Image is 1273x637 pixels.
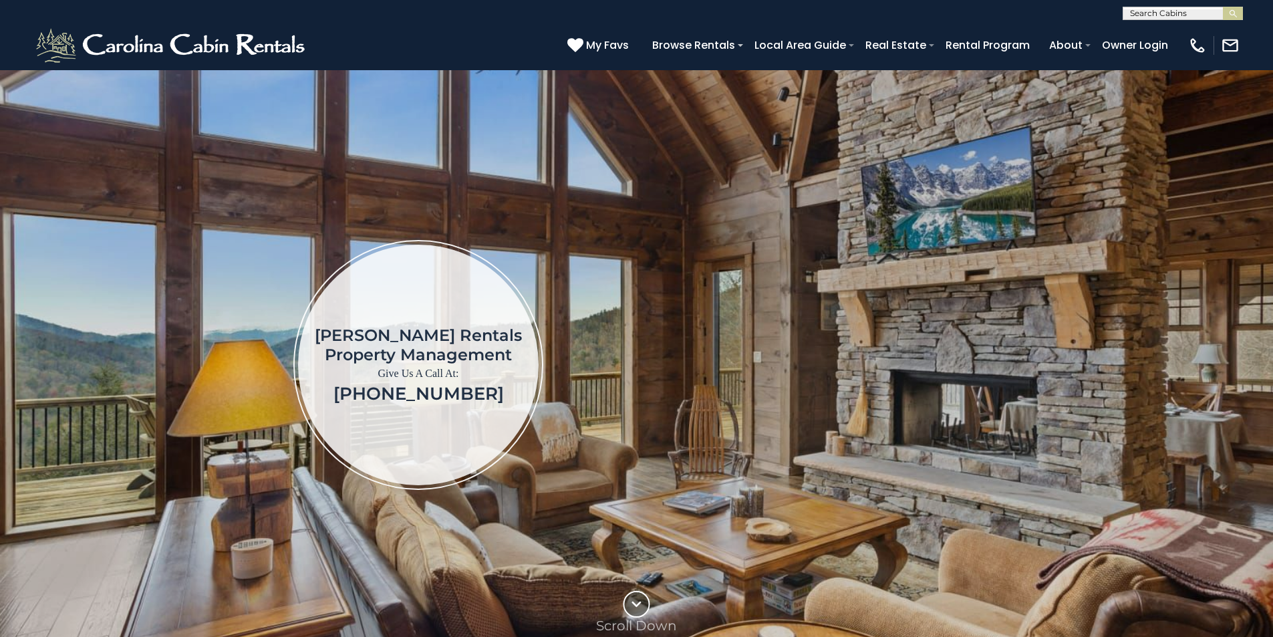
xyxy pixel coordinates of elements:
h1: [PERSON_NAME] Rentals Property Management [315,326,522,364]
a: [PHONE_NUMBER] [333,383,504,404]
span: My Favs [586,37,629,53]
a: Real Estate [859,33,933,57]
iframe: New Contact Form [758,110,1195,620]
a: About [1042,33,1089,57]
a: Rental Program [939,33,1036,57]
a: Local Area Guide [748,33,853,57]
a: My Favs [567,37,632,54]
img: phone-regular-white.png [1188,36,1207,55]
img: mail-regular-white.png [1221,36,1240,55]
a: Owner Login [1095,33,1175,57]
p: Give Us A Call At: [315,364,522,383]
p: Scroll Down [596,618,677,634]
a: Browse Rentals [646,33,742,57]
img: White-1-2.png [33,25,311,66]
